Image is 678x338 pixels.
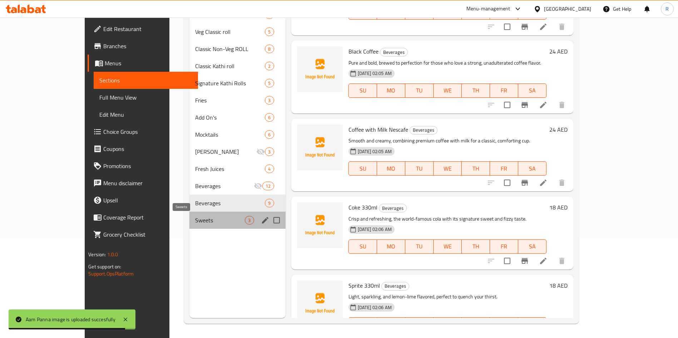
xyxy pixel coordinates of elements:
span: MO [380,163,402,174]
p: Smooth and creamy, combining premium coffee with milk for a classic, comforting cup. [348,136,546,145]
span: Get support on: [88,262,121,271]
p: Crisp and refreshing, the world-famous cola with its signature sweet and fizzy taste. [348,215,546,223]
a: Upsell [88,192,198,209]
svg: Inactive section [256,147,265,156]
button: SA [518,239,546,254]
span: SA [521,163,544,174]
h6: 18 AED [549,202,568,212]
span: TH [465,241,487,252]
img: Coke 330ml [297,202,343,248]
a: Menus [88,55,198,72]
div: Add On's [195,113,265,122]
h6: 24 AED [549,125,568,135]
span: Select to update [500,253,515,268]
span: FR [493,85,515,96]
span: Full Menu View [99,93,192,102]
div: [GEOGRAPHIC_DATA] [544,5,591,13]
button: Branch-specific-item [516,18,533,35]
a: Branches [88,37,198,55]
span: Sections [99,76,192,85]
span: Branches [103,42,192,50]
div: items [265,165,274,173]
a: Choice Groups [88,123,198,140]
div: Aam Panna image is uploaded succesfully [26,316,115,323]
div: Classic Kathi roll2 [189,57,285,75]
button: FR [490,239,518,254]
span: Beverages [380,48,407,56]
a: Edit menu item [539,257,548,265]
img: Black Coffee [297,46,343,92]
button: delete [553,18,570,35]
span: SA [521,241,544,252]
span: Edit Restaurant [103,25,192,33]
a: Support.OpsPlatform [88,269,134,278]
span: Classic Kathi roll [195,62,265,70]
button: FR [490,161,518,176]
div: Beverages [380,48,408,56]
button: FR [490,317,518,332]
a: Edit menu item [539,22,548,31]
button: WE [434,317,462,332]
span: Beverages [195,182,254,190]
span: FR [493,163,515,174]
span: Mocktails [195,130,265,139]
span: TU [408,85,431,96]
div: Veg Classic roll5 [189,23,285,40]
span: TU [408,163,431,174]
span: 8 [265,46,273,52]
button: edit [260,215,271,226]
span: Coverage Report [103,213,192,222]
button: TH [462,239,490,254]
a: Coverage Report [88,209,198,226]
button: WE [434,84,462,98]
span: 9 [265,200,273,207]
span: Coupons [103,145,192,153]
a: Edit menu item [539,101,548,109]
span: Black Coffee [348,46,378,57]
span: Coffee with Milk Nescafe [348,124,408,135]
span: Fries [195,96,265,105]
button: TU [405,239,434,254]
span: FR [493,241,515,252]
span: TH [465,163,487,174]
p: Pure and bold, brewed to perfection for those who love a strong, unadulterated coffee flavor. [348,59,546,67]
button: MO [377,239,405,254]
span: 4 [265,166,273,172]
button: TU [405,161,434,176]
div: Signature Kathi Rolls5 [189,75,285,92]
span: [PERSON_NAME] [195,147,256,156]
button: TU [405,84,434,98]
span: Veg Classic roll [195,27,265,36]
button: WE [434,161,462,176]
div: items [265,79,274,87]
span: Sweets [195,216,245,225]
div: Beverages [410,126,437,135]
div: Fresh Juices4 [189,160,285,177]
span: 6 [265,114,273,121]
div: items [265,27,274,36]
div: Fries3 [189,92,285,109]
span: MO [380,241,402,252]
button: SU [348,239,377,254]
span: Classic Non-Veg ROLL [195,45,265,53]
span: Beverages [382,282,409,290]
span: 5 [265,80,273,87]
span: SU [352,241,374,252]
div: Beverages12 [189,177,285,195]
span: TH [465,85,487,96]
span: Edit Menu [99,110,192,119]
span: 12 [263,183,273,190]
a: Edit Restaurant [88,20,198,37]
span: [DATE] 02:05 AM [355,148,395,155]
span: [DATE] 02:06 AM [355,304,395,311]
div: Mocktails6 [189,126,285,143]
div: Beverages [381,282,409,291]
span: Promotions [103,162,192,170]
a: Edit Menu [94,106,198,123]
button: SU [348,84,377,98]
button: Branch-specific-item [516,174,533,191]
span: WE [436,241,459,252]
span: Sprite 330ml [348,280,380,291]
span: Fresh Juices [195,165,265,173]
span: MO [380,85,402,96]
